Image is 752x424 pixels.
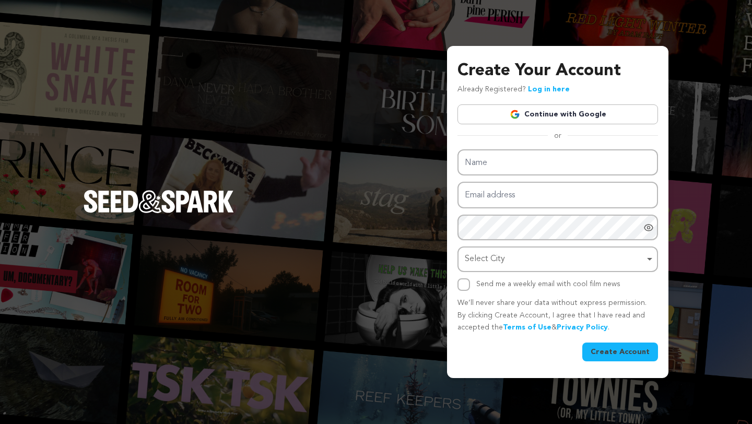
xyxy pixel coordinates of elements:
[528,86,570,93] a: Log in here
[457,104,658,124] a: Continue with Google
[476,280,620,288] label: Send me a weekly email with cool film news
[557,324,608,331] a: Privacy Policy
[643,222,654,233] a: Show password as plain text. Warning: this will display your password on the screen.
[465,252,644,267] div: Select City
[457,84,570,96] p: Already Registered?
[84,190,234,213] img: Seed&Spark Logo
[510,109,520,120] img: Google logo
[503,324,551,331] a: Terms of Use
[457,182,658,208] input: Email address
[548,131,568,141] span: or
[457,297,658,334] p: We’ll never share your data without express permission. By clicking Create Account, I agree that ...
[84,190,234,234] a: Seed&Spark Homepage
[457,58,658,84] h3: Create Your Account
[457,149,658,176] input: Name
[582,343,658,361] button: Create Account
